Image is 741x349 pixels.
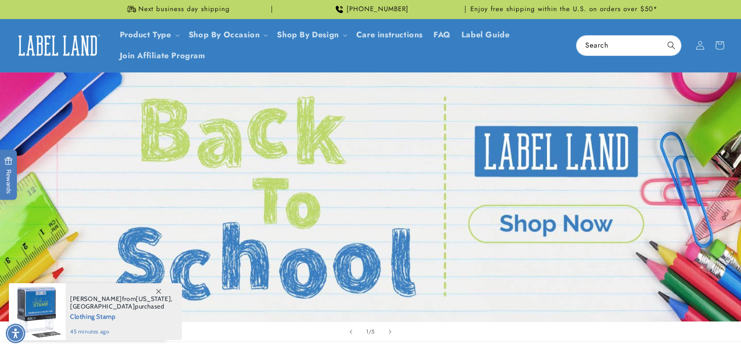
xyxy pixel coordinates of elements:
[470,5,658,14] span: Enjoy free shipping within the U.S. on orders over $50*
[70,302,135,310] span: [GEOGRAPHIC_DATA]
[114,24,183,45] summary: Product Type
[183,24,272,45] summary: Shop By Occasion
[136,295,171,303] span: [US_STATE]
[189,30,260,40] span: Shop By Occasion
[434,30,451,40] span: FAQ
[120,51,205,61] span: Join Affiliate Program
[341,322,361,341] button: Previous slide
[6,324,25,343] div: Accessibility Menu
[380,322,400,341] button: Next slide
[652,311,732,340] iframe: Gorgias live chat messenger
[461,30,510,40] span: Label Guide
[662,36,681,55] button: Search
[4,156,13,193] span: Rewards
[369,327,372,336] span: /
[272,24,351,45] summary: Shop By Design
[366,327,369,336] span: 1
[356,30,423,40] span: Care instructions
[371,327,375,336] span: 5
[70,310,173,321] span: Clothing Stamp
[428,24,456,45] a: FAQ
[10,28,106,63] a: Label Land
[70,295,173,310] span: from , purchased
[351,24,428,45] a: Care instructions
[114,45,211,66] a: Join Affiliate Program
[347,5,409,14] span: [PHONE_NUMBER]
[456,24,515,45] a: Label Guide
[13,32,102,59] img: Label Land
[70,328,173,336] span: 45 minutes ago
[120,29,171,40] a: Product Type
[277,29,339,40] a: Shop By Design
[138,5,230,14] span: Next business day shipping
[70,295,122,303] span: [PERSON_NAME]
